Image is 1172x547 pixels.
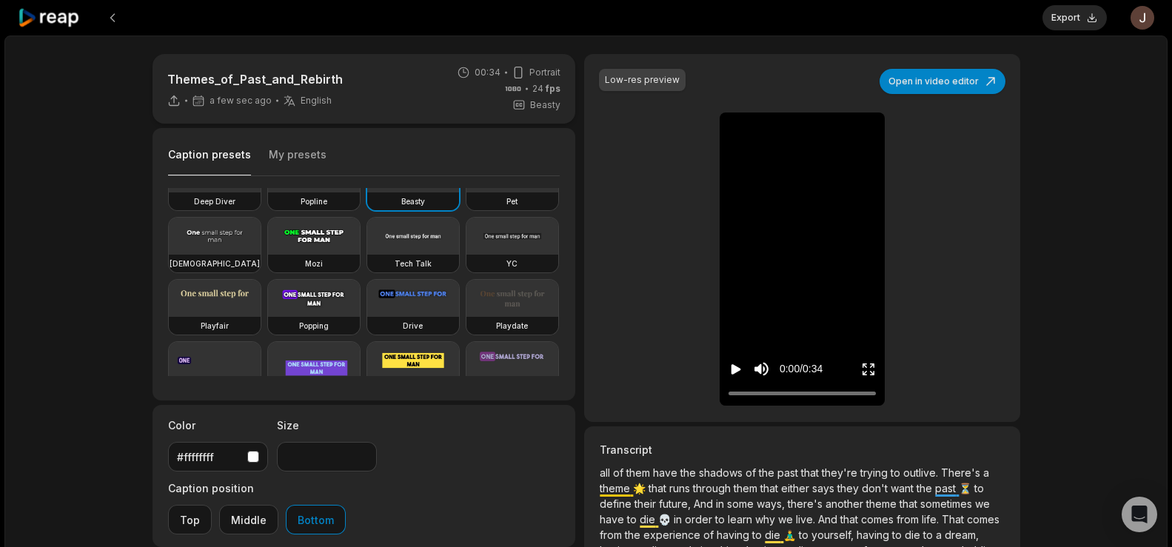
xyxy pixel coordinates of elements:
[669,482,693,494] span: runs
[605,73,680,87] div: Low-res preview
[693,482,734,494] span: through
[728,513,755,526] span: learn
[837,482,862,494] span: they
[286,505,346,534] button: Bottom
[778,513,796,526] span: we
[746,466,759,479] span: of
[530,98,560,112] span: Beasty
[305,258,323,269] h3: Mozi
[812,482,837,494] span: says
[861,355,876,383] button: Enter Fullscreen
[727,497,757,510] span: some
[716,497,727,510] span: in
[395,258,432,269] h3: Tech Talk
[299,320,329,332] h3: Popping
[1042,5,1107,30] button: Export
[826,497,866,510] span: another
[897,513,922,526] span: from
[891,466,903,479] span: to
[699,466,746,479] span: shadows
[600,466,613,479] span: all
[177,449,241,465] div: #ffffffff
[301,95,332,107] span: English
[729,355,743,383] button: Play video
[532,82,560,95] span: 24
[941,466,983,479] span: There's
[168,480,346,496] label: Caption position
[905,528,923,541] span: die
[201,320,229,332] h3: Playfair
[935,482,959,494] span: past
[653,466,680,479] span: have
[780,361,823,377] div: 0:00 / 0:34
[210,95,272,107] span: a few sec ago
[1122,497,1157,532] div: Open Intercom Messenger
[880,69,1005,94] button: Open in video editor
[167,70,343,88] p: Themes_of_Past_and_Rebirth
[475,66,500,79] span: 00:34
[506,258,518,269] h3: YC
[752,360,771,378] button: Mute sound
[613,466,626,479] span: of
[301,195,327,207] h3: Popline
[752,528,765,541] span: to
[694,497,716,510] span: And
[403,320,423,332] h3: Drive
[640,513,658,526] span: die
[703,528,717,541] span: of
[757,497,788,510] span: ways,
[942,513,967,526] span: That
[627,513,640,526] span: to
[685,513,715,526] span: order
[857,528,892,541] span: having
[194,195,235,207] h3: Deep Diver
[649,482,669,494] span: that
[936,528,945,541] span: a
[923,528,936,541] span: to
[983,466,989,479] span: a
[811,528,857,541] span: yourself,
[634,497,659,510] span: their
[625,528,643,541] span: the
[546,83,560,94] span: fps
[788,497,826,510] span: there's
[674,513,685,526] span: in
[529,66,560,79] span: Portrait
[974,482,984,494] span: to
[945,528,979,541] span: dream,
[917,482,935,494] span: the
[866,497,900,510] span: theme
[822,466,860,479] span: they're
[170,258,260,269] h3: [DEMOGRAPHIC_DATA]
[818,513,840,526] span: And
[506,195,518,207] h3: Pet
[777,466,801,479] span: past
[799,528,811,541] span: to
[643,528,703,541] span: experience
[892,528,905,541] span: to
[600,513,627,526] span: have
[781,482,812,494] span: either
[900,497,920,510] span: that
[600,528,625,541] span: from
[717,528,752,541] span: having
[277,417,377,433] label: Size
[967,513,999,526] span: comes
[759,466,777,479] span: the
[600,482,633,494] span: theme
[861,513,897,526] span: comes
[659,497,694,510] span: future,
[760,482,781,494] span: that
[626,466,653,479] span: them
[860,466,891,479] span: trying
[168,147,251,176] button: Caption presets
[401,195,425,207] h3: Beasty
[219,505,278,534] button: Middle
[168,442,268,472] button: #ffffffff
[600,442,1004,457] h3: Transcript
[168,505,212,534] button: Top
[765,528,783,541] span: die
[920,497,975,510] span: sometimes
[168,417,268,433] label: Color
[975,497,990,510] span: we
